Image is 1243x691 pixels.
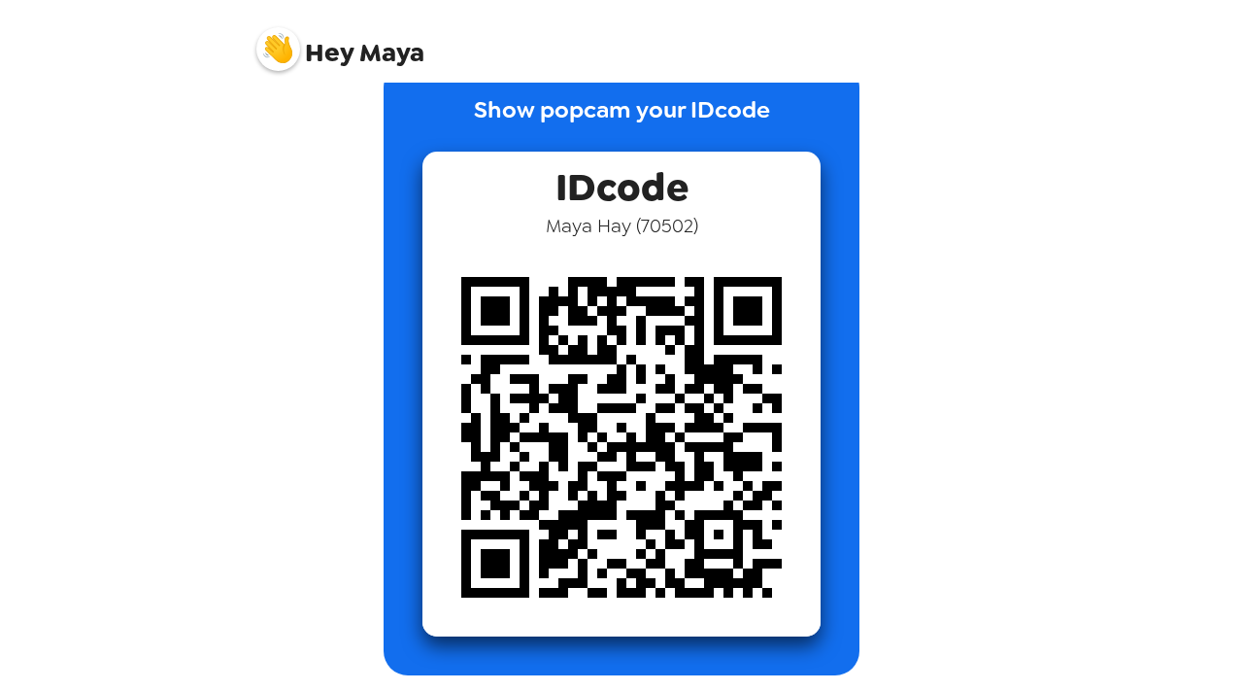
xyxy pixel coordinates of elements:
[546,213,698,238] span: Maya Hay ( 70502 )
[256,27,300,71] img: profile pic
[305,35,353,70] span: Hey
[422,238,821,637] img: qr code
[474,92,770,152] p: Show popcam your IDcode
[555,152,689,213] span: IDcode
[256,17,424,66] span: Maya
